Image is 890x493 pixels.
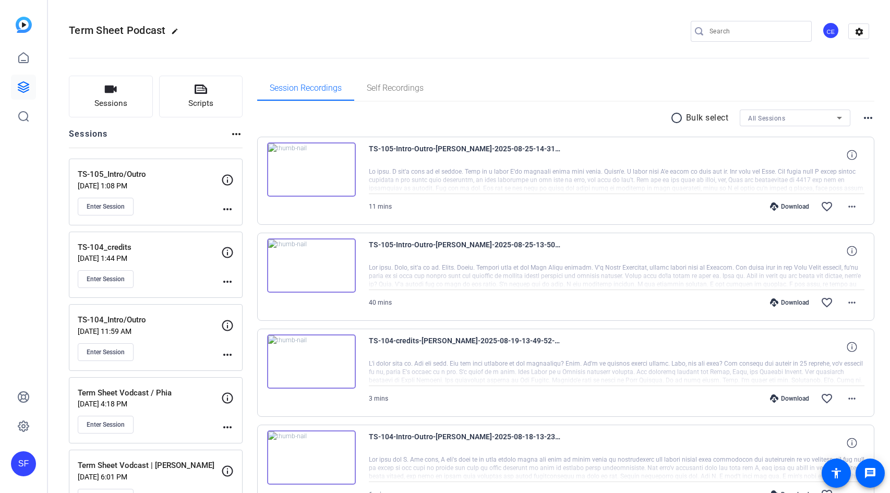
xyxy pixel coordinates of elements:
mat-icon: settings [849,24,870,40]
mat-icon: radio_button_unchecked [670,112,686,124]
mat-icon: more_horiz [221,275,234,288]
span: Enter Session [87,348,125,356]
span: TS-105-Intro-Outro-[PERSON_NAME]-2025-08-25-13-50-50-379-0 [369,238,562,263]
span: 40 mins [369,299,392,306]
button: Enter Session [78,198,134,215]
div: CE [822,22,839,39]
span: Term Sheet Podcast [69,24,166,37]
img: blue-gradient.svg [16,17,32,33]
button: Sessions [69,76,153,117]
mat-icon: more_horiz [221,348,234,361]
span: 11 mins [369,203,392,210]
span: TS-104-Intro-Outro-[PERSON_NAME]-2025-08-18-13-23-55-139-0 [369,430,562,455]
mat-icon: more_horiz [846,296,858,309]
ngx-avatar: Ceylan Ersoy [822,22,840,40]
input: Search [709,25,803,38]
mat-icon: more_horiz [846,392,858,405]
span: Self Recordings [367,84,424,92]
p: [DATE] 1:44 PM [78,254,221,262]
mat-icon: accessibility [830,467,843,479]
div: Download [765,394,814,403]
img: thumb-nail [267,142,356,197]
p: Bulk select [686,112,729,124]
span: All Sessions [748,115,785,122]
mat-icon: more_horiz [221,421,234,434]
mat-icon: favorite_border [821,296,833,309]
button: Scripts [159,76,243,117]
span: Session Recordings [270,84,342,92]
mat-icon: favorite_border [821,392,833,405]
p: [DATE] 6:01 PM [78,473,221,481]
mat-icon: more_horiz [862,112,874,124]
img: thumb-nail [267,238,356,293]
button: Enter Session [78,416,134,434]
span: Enter Session [87,420,125,429]
p: [DATE] 11:59 AM [78,327,221,335]
img: thumb-nail [267,430,356,485]
div: SF [11,451,36,476]
mat-icon: edit [171,28,184,40]
div: Download [765,298,814,307]
mat-icon: more_horiz [230,128,243,140]
div: Download [765,202,814,211]
p: [DATE] 1:08 PM [78,182,221,190]
mat-icon: more_horiz [846,200,858,213]
span: 3 mins [369,395,388,402]
p: TS-104_credits [78,242,221,254]
p: [DATE] 4:18 PM [78,400,221,408]
mat-icon: more_horiz [221,203,234,215]
p: TS-105_Intro/Outro [78,169,221,181]
mat-icon: favorite_border [821,200,833,213]
button: Enter Session [78,270,134,288]
span: TS-105-Intro-Outro-[PERSON_NAME]-2025-08-25-14-31-04-164-0 [369,142,562,167]
button: Enter Session [78,343,134,361]
span: Enter Session [87,275,125,283]
span: Sessions [94,98,127,110]
p: TS-104_Intro/Outro [78,314,221,326]
img: thumb-nail [267,334,356,389]
h2: Sessions [69,128,108,148]
mat-icon: message [864,467,876,479]
p: Term Sheet Vodcast | [PERSON_NAME] [78,460,221,472]
p: Term Sheet Vodcast / Phia [78,387,221,399]
span: Enter Session [87,202,125,211]
span: TS-104-credits-[PERSON_NAME]-2025-08-19-13-49-52-461-0 [369,334,562,359]
span: Scripts [188,98,213,110]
